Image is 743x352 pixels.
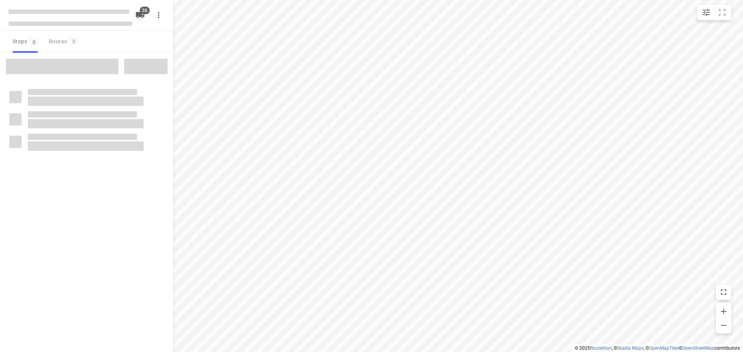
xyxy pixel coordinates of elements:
[590,345,612,351] a: Routetitan
[575,345,740,351] li: © 2025 , © , © © contributors
[649,345,679,351] a: OpenMapTiles
[617,345,644,351] a: Stadia Maps
[697,5,731,20] div: small contained button group
[698,5,714,20] button: Map settings
[682,345,714,351] a: OpenStreetMap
